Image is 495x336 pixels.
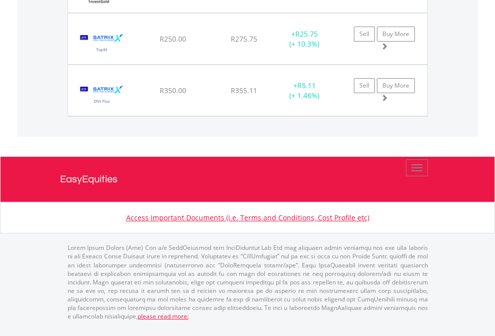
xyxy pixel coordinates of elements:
[138,312,189,320] a: please read more:
[273,81,336,101] div: + (+ 1.46%)
[377,27,415,42] a: Buy More
[160,86,186,95] span: R350.00
[273,29,336,49] div: + (+ 10.3%)
[231,34,257,44] span: R275.75
[354,78,375,93] a: Sell
[295,29,318,39] span: R25.75
[297,81,316,90] span: R5.11
[60,157,435,202] a: EasyEquities
[68,243,428,320] p: Lorem Ipsum Dolors (Ame) Con a/e SeddOeiusmod tem InciDiduntut Lab Etd mag aliquaen admin veniamq...
[354,27,375,42] a: Sell
[231,86,257,95] span: R355.11
[73,78,131,113] img: EQU.ZA.STXDIV.png
[126,213,369,222] a: Access Important Documents (i.e. Terms and Conditions, Cost Profile etc)
[73,26,131,62] img: EQU.ZA.STX40.png
[160,34,186,44] span: R250.00
[377,78,415,93] a: Buy More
